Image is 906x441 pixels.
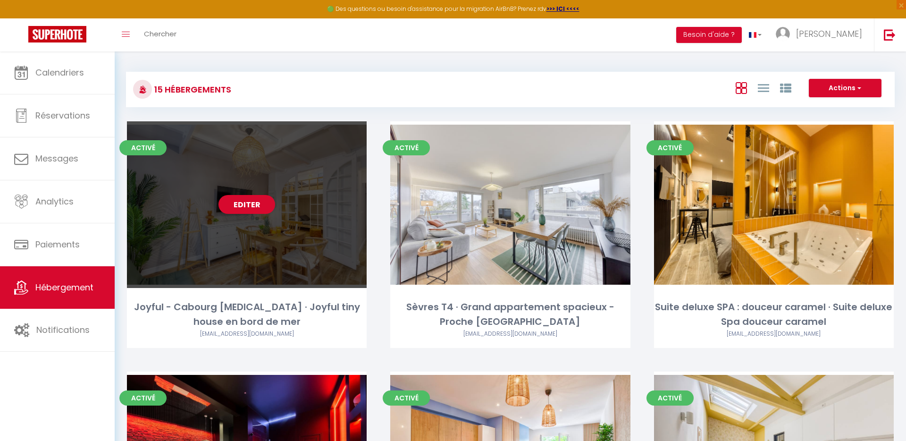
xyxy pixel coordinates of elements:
span: Activé [383,390,430,406]
span: [PERSON_NAME] [796,28,862,40]
span: Activé [119,140,167,155]
a: Editer [218,195,275,214]
a: Chercher [137,18,184,51]
span: Analytics [35,195,74,207]
div: Suite deluxe SPA : douceur caramel · Suite deluxe Spa douceur caramel [654,300,894,330]
span: Activé [383,140,430,155]
div: Airbnb [127,330,367,339]
div: Sèvres T4 · Grand appartement spacieux - Proche [GEOGRAPHIC_DATA] [390,300,630,330]
h3: 15 Hébergements [152,79,231,100]
img: ... [776,27,790,41]
span: Activé [646,390,694,406]
span: Calendriers [35,67,84,78]
button: Besoin d'aide ? [676,27,742,43]
a: ... [PERSON_NAME] [769,18,874,51]
div: Airbnb [654,330,894,339]
span: Notifications [36,324,90,336]
div: Joyful - Cabourg [MEDICAL_DATA] · Joyful tiny house en bord de mer [127,300,367,330]
div: Airbnb [390,330,630,339]
span: Paiements [35,238,80,250]
a: Vue en Box [736,80,747,95]
img: logout [884,29,896,41]
a: Vue en Liste [758,80,769,95]
span: Réservations [35,110,90,121]
img: Super Booking [28,26,86,42]
a: >>> ICI <<<< [546,5,579,13]
span: Hébergement [35,281,93,293]
span: Activé [646,140,694,155]
button: Actions [809,79,881,98]
span: Chercher [144,29,176,39]
a: Vue par Groupe [780,80,791,95]
span: Activé [119,390,167,406]
span: Messages [35,153,78,164]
